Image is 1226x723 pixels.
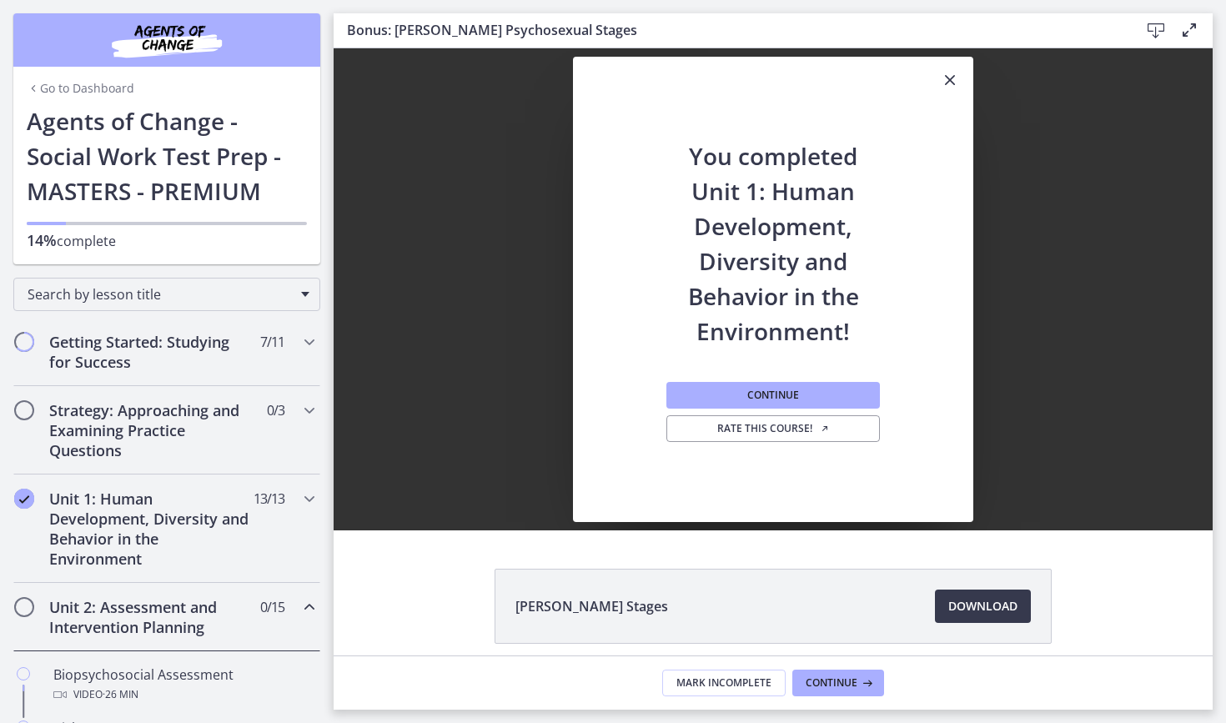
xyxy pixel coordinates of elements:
[27,103,307,208] h1: Agents of Change - Social Work Test Prep - MASTERS - PREMIUM
[49,332,253,372] h2: Getting Started: Studying for Success
[53,665,314,705] div: Biopsychosocial Assessment
[347,20,1113,40] h3: Bonus: [PERSON_NAME] Psychosexual Stages
[14,489,34,509] i: Completed
[666,382,880,409] button: Continue
[662,670,786,696] button: Mark Incomplete
[260,332,284,352] span: 7 / 11
[103,685,138,705] span: · 26 min
[676,676,771,690] span: Mark Incomplete
[67,20,267,60] img: Agents of Change Social Work Test Prep
[747,389,799,402] span: Continue
[515,596,668,616] span: [PERSON_NAME] Stages
[49,597,253,637] h2: Unit 2: Assessment and Intervention Planning
[27,230,307,251] p: complete
[27,80,134,97] a: Go to Dashboard
[13,278,320,311] div: Search by lesson title
[49,400,253,460] h2: Strategy: Approaching and Examining Practice Questions
[260,597,284,617] span: 0 / 15
[948,596,1017,616] span: Download
[28,285,293,304] span: Search by lesson title
[935,590,1031,623] a: Download
[663,105,883,349] h2: You completed Unit 1: Human Development, Diversity and Behavior in the Environment!
[792,670,884,696] button: Continue
[267,400,284,420] span: 0 / 3
[927,57,973,105] button: Close
[717,422,830,435] span: Rate this course!
[254,489,284,509] span: 13 / 13
[53,685,314,705] div: Video
[820,424,830,434] i: Opens in a new window
[49,489,253,569] h2: Unit 1: Human Development, Diversity and Behavior in the Environment
[666,415,880,442] a: Rate this course! Opens in a new window
[806,676,857,690] span: Continue
[27,230,57,250] span: 14%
